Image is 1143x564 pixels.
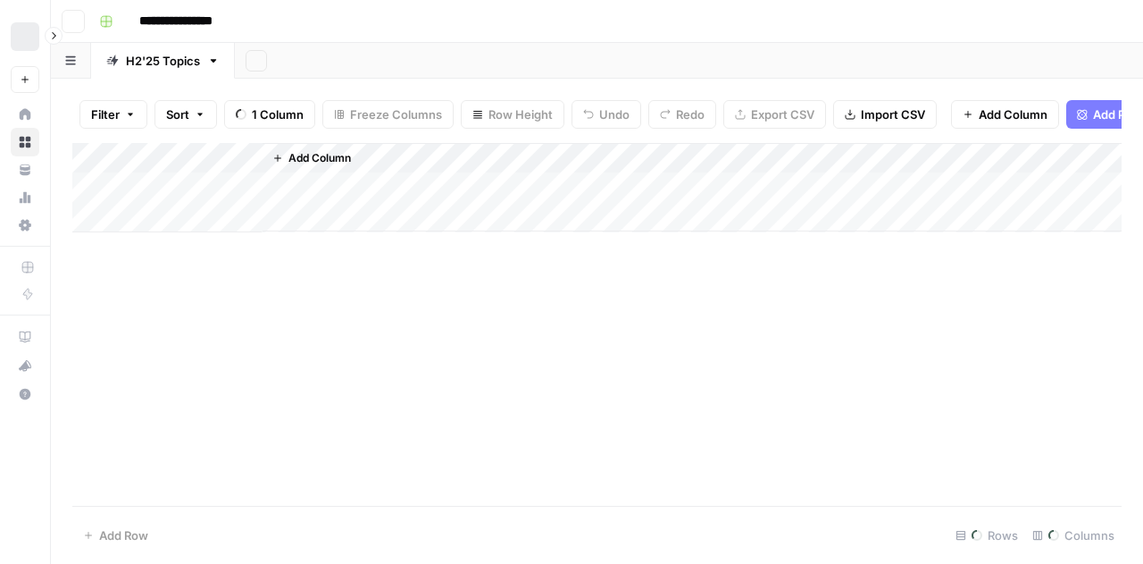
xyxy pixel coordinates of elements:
span: Add Column [979,105,1047,123]
button: Filter [79,100,147,129]
span: Redo [676,105,705,123]
a: Usage [11,183,39,212]
div: What's new? [12,352,38,379]
button: What's new? [11,351,39,380]
button: Add Column [265,147,358,170]
button: Add Row [72,521,159,550]
span: Import CSV [861,105,925,123]
button: Export CSV [723,100,826,129]
span: 1 Column [252,105,304,123]
a: AirOps Academy [11,323,39,351]
button: Freeze Columns [322,100,454,129]
button: Add Column [951,100,1059,129]
span: Filter [91,105,120,123]
span: Add Row [99,526,148,544]
button: Import CSV [833,100,937,129]
button: Undo [571,100,641,129]
div: Rows [948,521,1025,550]
span: Export CSV [751,105,814,123]
span: Add Column [288,150,351,166]
button: 1 Column [224,100,315,129]
span: Row Height [488,105,553,123]
a: Browse [11,128,39,156]
a: Your Data [11,156,39,184]
button: Redo [648,100,716,129]
a: Settings [11,211,39,240]
div: H2'25 Topics [126,52,200,70]
button: Row Height [461,100,564,129]
button: Sort [154,100,217,129]
button: Help + Support [11,380,39,408]
div: Columns [1025,521,1122,550]
a: H2'25 Topics [91,43,235,79]
span: Freeze Columns [350,105,442,123]
span: Sort [166,105,189,123]
a: Home [11,100,39,129]
span: Undo [599,105,630,123]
